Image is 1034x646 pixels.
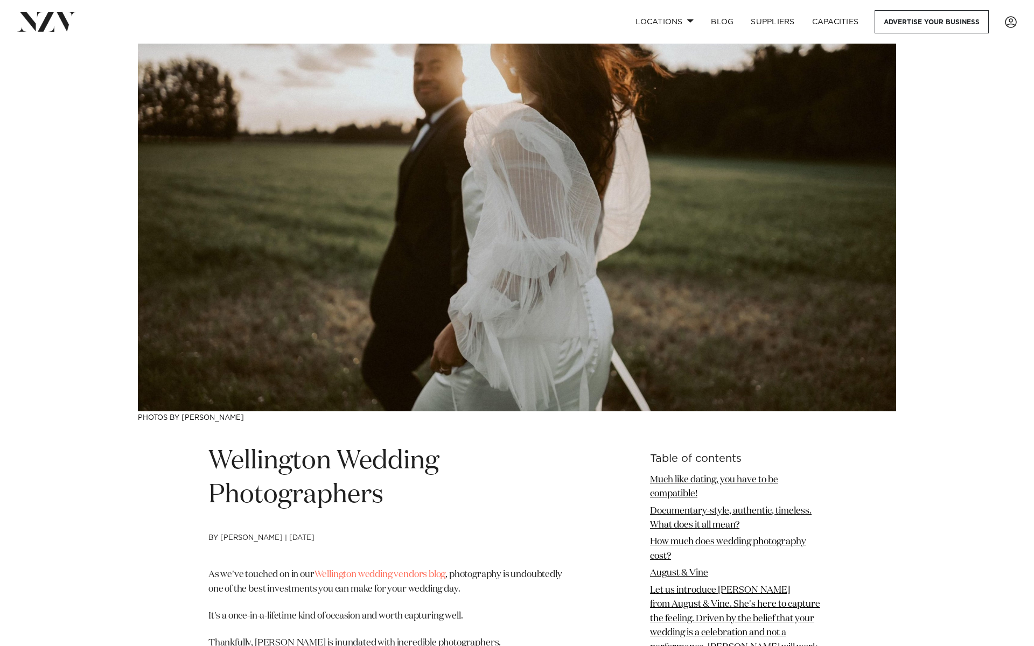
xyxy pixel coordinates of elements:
[742,10,803,33] a: SUPPLIERS
[650,475,778,498] a: Much like dating, you have to be compatible!
[804,10,868,33] a: Capacities
[627,10,702,33] a: Locations
[208,570,562,593] span: As we've touched on in our , photography is undoubtedly one of the best investments you can make ...
[138,44,896,411] img: Wellington Wedding Photographers
[208,445,577,512] h1: Wellington Wedding Photographers
[208,534,577,568] h4: by [PERSON_NAME] | [DATE]
[138,415,244,422] a: Photos by [PERSON_NAME]
[208,612,463,621] span: It's a once-in-a-lifetime kind of occasion and worth capturing well.
[702,10,742,33] a: BLOG
[875,10,989,33] a: Advertise your business
[650,453,826,465] h6: Table of contents
[17,12,76,31] img: nzv-logo.png
[650,568,708,578] a: August & Vine
[315,570,446,579] a: Wellington wedding vendors blog
[650,537,806,560] a: How much does wedding photography cost?
[650,507,812,530] a: Documentary-style, authentic, timeless. What does it all mean?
